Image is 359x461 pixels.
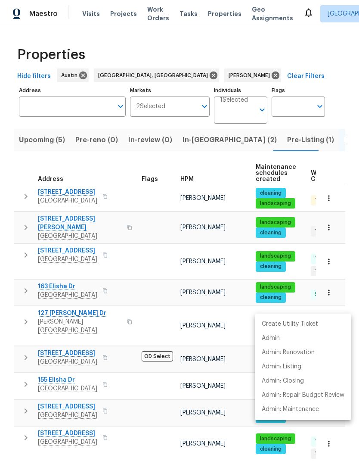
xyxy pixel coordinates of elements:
[262,348,315,357] p: Admin: Renovation
[262,334,280,343] p: Admin
[262,405,319,414] p: Admin: Maintenance
[262,362,301,371] p: Admin: Listing
[262,391,344,400] p: Admin: Repair Budget Review
[262,320,318,329] p: Create Utility Ticket
[262,377,304,386] p: Admin: Closing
